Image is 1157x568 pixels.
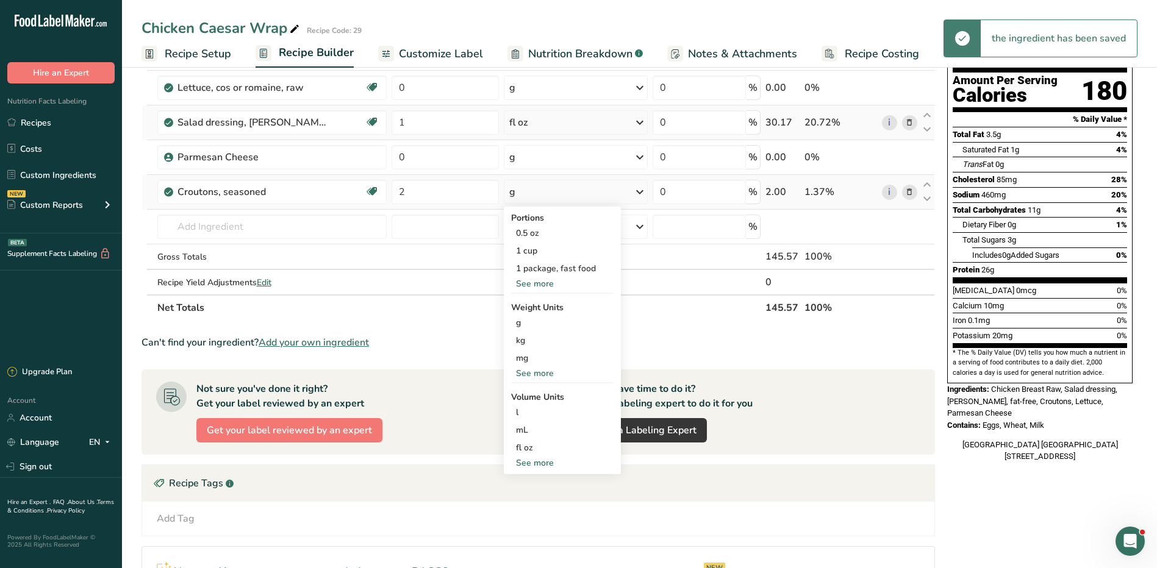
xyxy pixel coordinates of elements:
div: Salad dressing, [PERSON_NAME], fat-free [177,115,330,130]
span: Eggs, Wheat, Milk [983,421,1044,430]
span: 0g [1008,220,1016,229]
div: Lettuce, cos or romaine, raw [177,80,330,95]
div: 145.57 [765,249,800,264]
div: 30.17 [765,115,800,130]
a: Language [7,431,59,453]
span: Notes & Attachments [688,46,797,62]
span: 0.1mg [968,316,990,325]
div: 0.5 oz [511,224,614,242]
a: About Us . [68,498,97,506]
iframe: Intercom live chat [1116,527,1145,556]
div: g [509,80,515,95]
span: 0% [1116,250,1127,260]
div: Recipe Tags [142,465,934,502]
span: 4% [1116,145,1127,154]
div: 180 [1081,75,1127,107]
span: 0g [1002,250,1011,260]
a: i [882,185,897,200]
a: FAQ . [53,498,68,506]
th: 145.57 [763,294,803,320]
span: Contains: [947,421,981,430]
div: g [509,185,515,199]
span: Includes Added Sugars [972,250,1059,260]
a: Recipe Setup [141,40,231,68]
div: 20.72% [804,115,877,130]
span: 4% [1116,130,1127,139]
span: 4% [1116,205,1127,215]
div: Calories [953,87,1058,104]
div: 0 [765,275,800,289]
span: Edit [257,277,271,288]
div: l [516,406,609,419]
a: Customize Label [378,40,483,68]
div: 0% [804,150,877,165]
span: 1g [1011,145,1019,154]
span: Total Sugars [962,235,1006,244]
span: Dietary Fiber [962,220,1006,229]
div: NEW [7,190,26,197]
div: Add Tag [157,511,195,526]
a: Recipe Costing [822,40,919,68]
div: BETA [8,239,27,246]
div: Recipe Yield Adjustments [157,276,387,289]
span: 10mg [984,301,1004,310]
div: EN [89,435,115,450]
div: the ingredient has been saved [981,20,1137,57]
span: 0% [1117,316,1127,325]
div: [GEOGRAPHIC_DATA] [GEOGRAPHIC_DATA] [STREET_ADDRESS] [947,439,1133,463]
span: [MEDICAL_DATA] [953,286,1014,295]
section: * The % Daily Value (DV) tells you how much a nutrient in a serving of food contributes to a dail... [953,348,1127,378]
div: 1 package, fast food [511,260,614,277]
div: Parmesan Cheese [177,150,330,165]
a: Terms & Conditions . [7,498,114,515]
span: Total Carbohydrates [953,205,1026,215]
span: Customize Label [399,46,483,62]
span: 0mcg [1016,286,1036,295]
div: Croutons, seasoned [177,185,330,199]
span: 85mg [997,175,1017,184]
span: Recipe Builder [279,44,354,61]
span: Cholesterol [953,175,995,184]
span: 28% [1111,175,1127,184]
span: 0% [1117,286,1127,295]
span: 0% [1117,301,1127,310]
span: Iron [953,316,966,325]
div: Upgrade Plan [7,366,72,378]
div: g [509,150,515,165]
a: Notes & Attachments [667,40,797,68]
div: See more [511,277,614,290]
span: Protein [953,265,980,274]
span: Total Fat [953,130,984,139]
span: Sodium [953,190,980,199]
div: 0.00 [765,80,800,95]
div: Recipe Code: 29 [307,25,362,36]
input: Add Ingredient [157,215,387,239]
span: Recipe Setup [165,46,231,62]
span: Fat [962,160,994,169]
span: 0g [995,160,1004,169]
span: 20% [1111,190,1127,199]
button: Hire an Expert [7,62,115,83]
span: Ingredients: [947,385,989,394]
section: % Daily Value * [953,112,1127,127]
a: Privacy Policy [47,506,85,515]
div: Don't have time to do it? Hire a labeling expert to do it for you [586,382,753,411]
span: Calcium [953,301,982,310]
div: Chicken Caesar Wrap [141,17,302,39]
span: 1% [1116,220,1127,229]
i: Trans [962,160,983,169]
div: 2.00 [765,185,800,199]
a: Recipe Builder [256,39,354,68]
span: Recipe Costing [845,46,919,62]
span: 26g [981,265,994,274]
div: See more [511,456,614,469]
a: Nutrition Breakdown [507,40,643,68]
span: Nutrition Breakdown [528,46,632,62]
span: Potassium [953,331,990,340]
span: Saturated Fat [962,145,1009,154]
span: 20mg [992,331,1012,340]
div: mL [516,424,609,436]
div: Portions [511,211,614,224]
div: See more [511,367,614,380]
div: Amount Per Serving [953,75,1058,87]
